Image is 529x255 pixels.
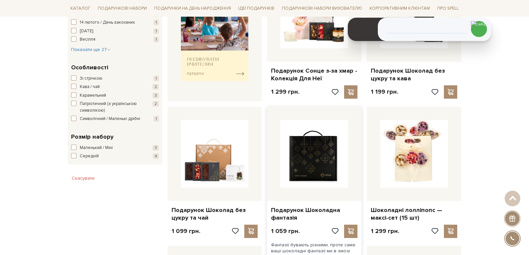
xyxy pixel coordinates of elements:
button: Карамельний 3 [71,92,159,99]
span: Розмір набору [71,132,113,141]
span: 2 [153,84,159,90]
span: 1 [154,116,159,122]
span: Особливості [71,63,108,72]
a: Подарунок Шоколад без цукру та чай [172,206,258,222]
span: Показати ще 27 [71,47,111,52]
button: Весілля 1 [71,36,159,43]
span: 1 [154,37,159,42]
a: Ідеї подарунків [236,3,277,14]
p: 1 299 грн. [271,88,299,96]
a: Подарункові набори [95,3,150,14]
a: Корпоративним клієнтам [367,3,433,14]
span: Карамельний [80,92,106,99]
button: Скасувати [68,173,98,184]
span: [DATE] [80,28,93,35]
button: Кава / чай 2 [71,84,159,90]
span: 3 [153,145,159,151]
span: Кава / чай [80,84,100,90]
p: 1 199 грн. [371,88,398,96]
p: 1 099 грн. [172,227,200,235]
a: Подарунок Шоколад без цукру та кава [371,67,457,83]
img: Подарунок Шоколадна фантазія [280,120,348,188]
span: 1 [154,20,159,25]
span: Символічний / Маленькі дрібні [80,116,140,122]
button: Середній 4 [71,153,159,160]
span: 1 [154,28,159,34]
span: 1 [154,76,159,81]
a: Каталог [68,3,93,14]
span: Середній [80,153,99,160]
button: [DATE] 1 [71,28,159,35]
a: Шоколадні лолліпопс — максі-сет (15 шт) [371,206,457,222]
span: 14 лютого / День закоханих [80,19,135,26]
a: Подарунок Шоколадна фантазія [271,206,357,222]
button: 14 лютого / День закоханих 1 [71,19,159,26]
button: Показати ще 27 [71,46,111,53]
a: Подарунки на День народження [152,3,234,14]
span: 2 [153,101,159,107]
a: Подарункові набори вихователю [279,3,365,14]
span: Патріотичний (з українською символікою) [80,101,141,114]
span: 3 [153,93,159,98]
button: Патріотичний (з українською символікою) 2 [71,101,159,114]
span: Весілля [80,36,95,43]
a: Про Spell [435,3,461,14]
a: Подарунок Сонце з-за хмар - Колекція Для Неї [271,67,357,83]
button: Зі стрічкою 1 [71,75,159,82]
span: 4 [153,153,159,159]
p: 1 299 грн. [371,227,399,235]
span: Зі стрічкою [80,75,102,82]
p: 1 059 грн. [271,227,300,235]
span: 4 [153,11,159,17]
span: Маленький / Міні [80,145,113,151]
button: Маленький / Міні 3 [71,145,159,151]
button: Символічний / Маленькі дрібні 1 [71,116,159,122]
